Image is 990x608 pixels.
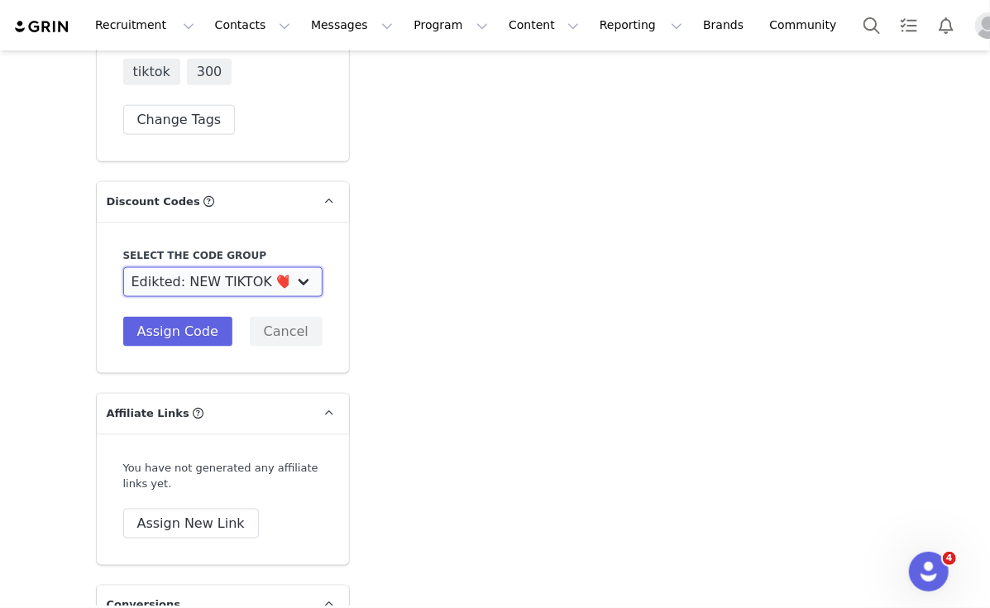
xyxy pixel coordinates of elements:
[301,7,403,44] button: Messages
[590,7,692,44] button: Reporting
[891,7,927,44] a: Tasks
[107,194,200,210] span: Discount Codes
[187,59,232,85] span: 300
[693,7,758,44] a: Brands
[123,317,232,347] button: Assign Code
[85,7,204,44] button: Recruitment
[123,105,236,135] button: Change Tags
[13,19,71,35] img: grin logo
[943,552,956,565] span: 4
[854,7,890,44] button: Search
[404,7,498,44] button: Program
[123,248,323,263] label: Select the code group
[250,317,323,347] button: Cancel
[760,7,854,44] a: Community
[909,552,949,591] iframe: Intercom live chat
[499,7,589,44] button: Content
[107,405,189,422] span: Affiliate Links
[123,509,259,539] button: Assign New Link
[123,460,323,492] div: You have not generated any affiliate links yet.
[928,7,964,44] button: Notifications
[205,7,300,44] button: Contacts
[123,59,180,85] span: tiktok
